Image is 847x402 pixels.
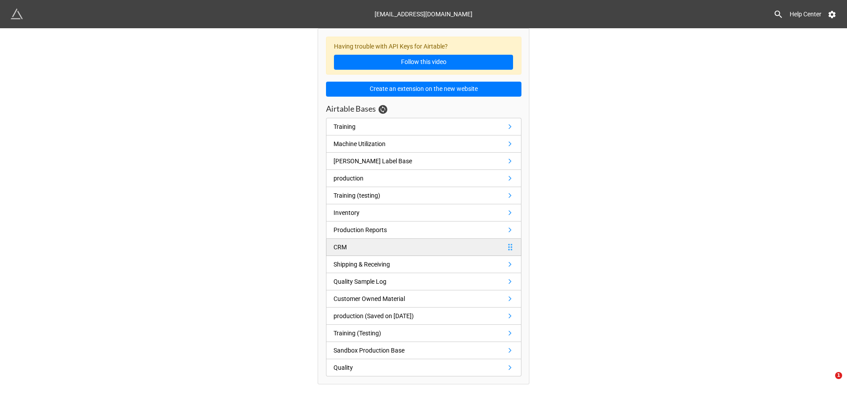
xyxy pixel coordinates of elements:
[326,342,521,359] a: Sandbox Production Base
[817,372,838,393] iframe: Intercom live chat
[334,328,381,338] div: Training (Testing)
[326,204,521,222] a: Inventory
[334,173,364,183] div: production
[326,256,521,273] a: Shipping & Receiving
[326,135,521,153] a: Machine Utilization
[11,8,23,20] img: miniextensions-icon.73ae0678.png
[326,273,521,290] a: Quality Sample Log
[334,122,356,131] div: Training
[326,359,521,376] a: Quality
[326,290,521,308] a: Customer Owned Material
[334,363,353,372] div: Quality
[326,82,521,97] button: Create an extension on the new website
[326,239,521,256] a: CRM
[326,222,521,239] a: Production Reports
[326,187,521,204] a: Training (testing)
[326,118,521,135] a: Training
[334,55,513,70] a: Follow this video
[326,153,521,170] a: [PERSON_NAME] Label Base
[334,156,412,166] div: [PERSON_NAME] Label Base
[334,346,405,355] div: Sandbox Production Base
[334,311,414,321] div: production (Saved on [DATE])
[835,372,842,379] span: 1
[326,308,521,325] a: production (Saved on [DATE])
[326,325,521,342] a: Training (Testing)
[379,105,387,114] a: Sync Base Structure
[334,294,405,304] div: Customer Owned Material
[783,6,828,22] a: Help Center
[334,277,386,286] div: Quality Sample Log
[334,242,347,252] div: CRM
[326,170,521,187] a: production
[334,225,387,235] div: Production Reports
[326,37,521,75] div: Having trouble with API Keys for Airtable?
[334,139,386,149] div: Machine Utilization
[334,191,380,200] div: Training (testing)
[334,259,390,269] div: Shipping & Receiving
[334,208,360,218] div: Inventory
[375,6,472,22] div: [EMAIL_ADDRESS][DOMAIN_NAME]
[326,104,376,114] h3: Airtable Bases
